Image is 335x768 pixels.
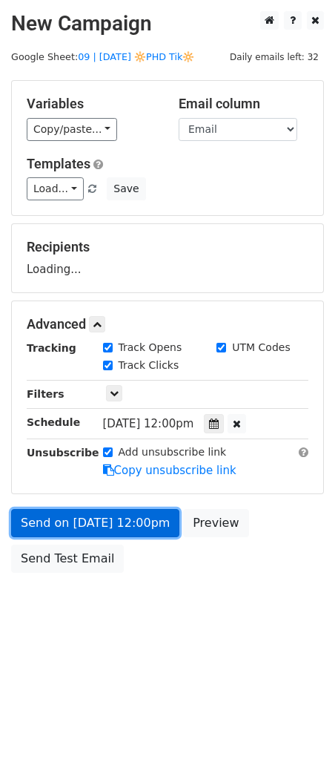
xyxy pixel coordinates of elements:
[11,545,124,573] a: Send Test Email
[11,51,194,62] small: Google Sheet:
[103,417,194,430] span: [DATE] 12:00pm
[78,51,194,62] a: 09 | [DATE] 🔆PHD Tik🔆
[119,358,179,373] label: Track Clicks
[27,342,76,354] strong: Tracking
[27,177,84,200] a: Load...
[107,177,145,200] button: Save
[119,340,182,355] label: Track Opens
[27,239,308,278] div: Loading...
[27,416,80,428] strong: Schedule
[183,509,248,537] a: Preview
[27,96,156,112] h5: Variables
[27,316,308,332] h5: Advanced
[11,11,324,36] h2: New Campaign
[27,156,90,171] a: Templates
[261,697,335,768] iframe: Chat Widget
[27,388,64,400] strong: Filters
[232,340,290,355] label: UTM Codes
[27,239,308,255] h5: Recipients
[27,118,117,141] a: Copy/paste...
[119,444,227,460] label: Add unsubscribe link
[27,447,99,459] strong: Unsubscribe
[225,51,324,62] a: Daily emails left: 32
[11,509,179,537] a: Send on [DATE] 12:00pm
[179,96,308,112] h5: Email column
[225,49,324,65] span: Daily emails left: 32
[103,464,236,477] a: Copy unsubscribe link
